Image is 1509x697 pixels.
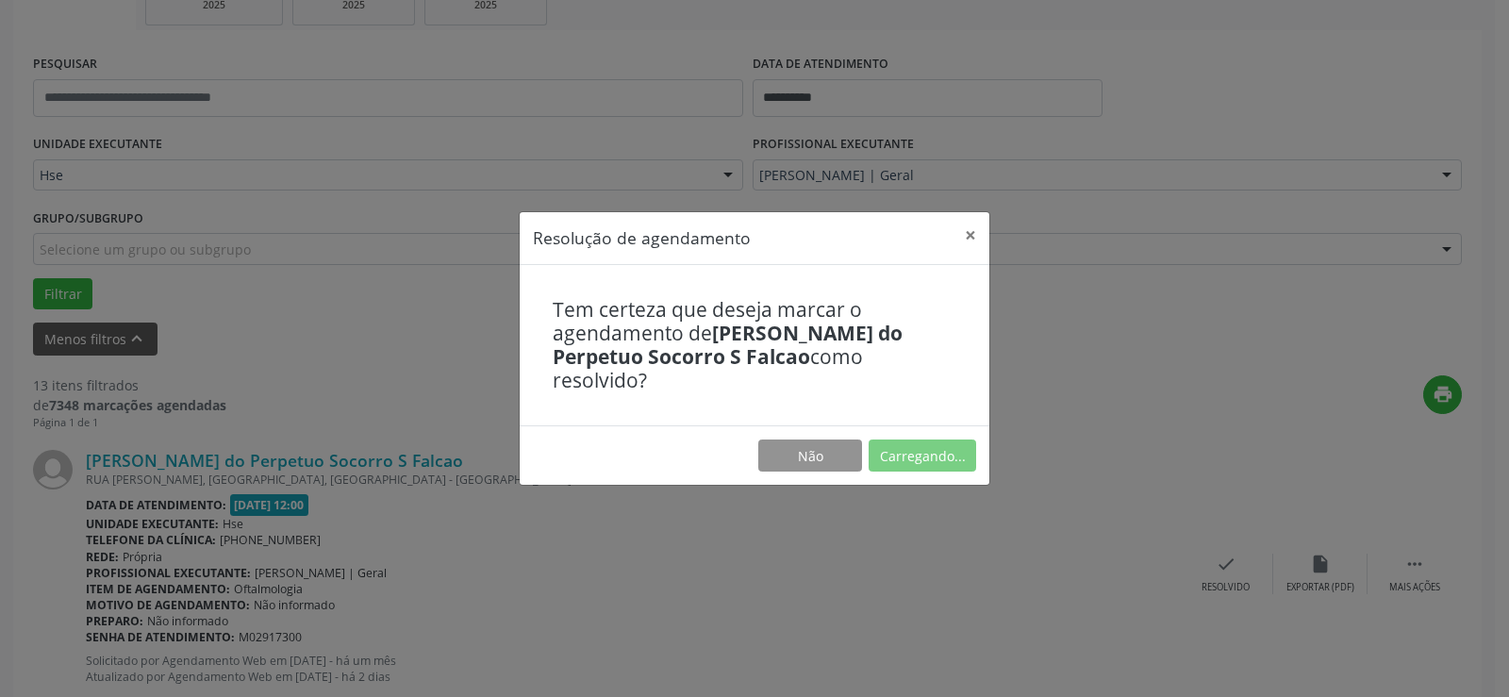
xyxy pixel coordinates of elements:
button: Close [952,212,989,258]
button: Carregando... [869,440,976,472]
b: [PERSON_NAME] do Perpetuo Socorro S Falcao [553,320,903,370]
button: Não [758,440,862,472]
h5: Resolução de agendamento [533,225,751,250]
h4: Tem certeza que deseja marcar o agendamento de como resolvido? [553,298,956,393]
